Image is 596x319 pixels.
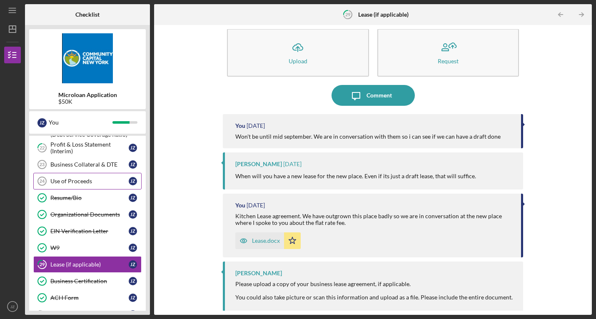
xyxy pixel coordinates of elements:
[438,58,459,64] div: Request
[252,237,280,244] div: Lease.docx
[33,239,142,256] a: W9JZ
[227,29,369,77] button: Upload
[33,156,142,173] a: 23Business Collateral & DTEJZ
[58,92,117,98] b: Microloan Application
[33,223,142,239] a: EIN Verification LetterJZ
[33,173,142,189] a: 24Use of ProceedsJZ
[50,178,129,184] div: Use of Proceeds
[33,206,142,223] a: Organizational DocumentsJZ
[235,172,476,181] p: When will you have a new lease for the new place. Even if its just a draft lease, that will suffice.
[235,161,282,167] div: [PERSON_NAME]
[129,210,137,219] div: J Z
[235,202,245,209] div: You
[33,289,142,306] a: ACH FormJZ
[129,244,137,252] div: J Z
[49,115,112,130] div: You
[358,11,409,18] b: Lease (if applicable)
[129,260,137,269] div: J Z
[58,98,117,105] div: $50K
[29,33,146,83] img: Product logo
[37,118,47,127] div: J Z
[129,227,137,235] div: J Z
[235,133,501,140] div: Won't be until mid september. We are in conversation with them so i can see if we can have a draf...
[235,281,513,301] div: Please upload a copy of your business lease agreement, if applicable. You could also take picture...
[40,145,45,151] tspan: 22
[377,29,519,77] button: Request
[4,298,21,315] button: JZ
[129,277,137,285] div: J Z
[50,261,129,268] div: Lease (if applicable)
[129,144,137,152] div: J Z
[289,58,307,64] div: Upload
[33,273,142,289] a: Business CertificationJZ
[129,194,137,202] div: J Z
[50,211,129,218] div: Organizational Documents
[129,294,137,302] div: J Z
[75,11,100,18] b: Checklist
[247,122,265,129] time: 2025-08-12 21:14
[129,310,137,319] div: J Z
[33,140,142,156] a: 22Profit & Loss Statement (Interim)JZ
[50,278,129,284] div: Business Certification
[40,162,45,167] tspan: 23
[50,228,129,234] div: EIN Verification Letter
[235,122,245,129] div: You
[129,177,137,185] div: J Z
[50,244,129,251] div: W9
[33,189,142,206] a: Resume/BioJZ
[283,161,302,167] time: 2025-08-12 02:53
[50,194,129,201] div: Resume/Bio
[332,85,415,106] button: Comment
[50,161,129,168] div: Business Collateral & DTE
[367,85,392,106] div: Comment
[247,202,265,209] time: 2025-08-11 20:56
[33,256,142,273] a: 29Lease (if applicable)JZ
[50,294,129,301] div: ACH Form
[50,141,129,155] div: Profit & Loss Statement (Interim)
[235,232,301,249] button: Lease.docx
[235,270,282,277] div: [PERSON_NAME]
[129,160,137,169] div: J Z
[235,213,513,226] div: Kitchen Lease agreement. We have outgrown this place badly so we are in conversation at the new p...
[40,262,45,267] tspan: 29
[345,12,351,17] tspan: 29
[10,304,15,309] text: JZ
[40,179,45,184] tspan: 24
